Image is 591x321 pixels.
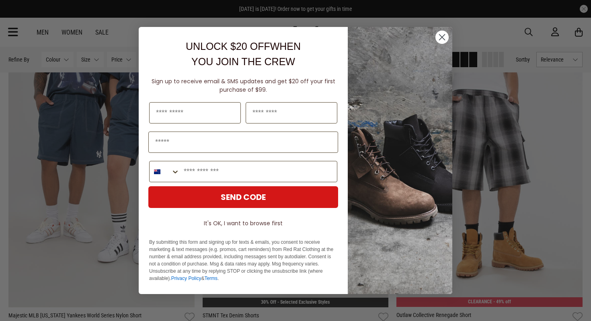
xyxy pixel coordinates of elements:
[191,56,295,67] span: YOU JOIN THE CREW
[348,27,452,294] img: f7662613-148e-4c88-9575-6c6b5b55a647.jpeg
[148,186,338,208] button: SEND CODE
[154,169,160,175] img: New Zealand
[270,41,301,52] span: WHEN
[204,276,218,281] a: Terms
[6,3,31,27] button: Open LiveChat chat widget
[171,276,201,281] a: Privacy Policy
[186,41,270,52] span: UNLOCK $20 OFF
[149,102,241,123] input: First Name
[435,30,449,44] button: Close dialog
[149,239,337,282] p: By submitting this form and signing up for texts & emails, you consent to receive marketing & tex...
[148,132,338,153] input: Email
[148,216,338,230] button: It's OK, I want to browse first
[152,77,335,94] span: Sign up to receive email & SMS updates and get $20 off your first purchase of $99.
[150,161,180,182] button: Search Countries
